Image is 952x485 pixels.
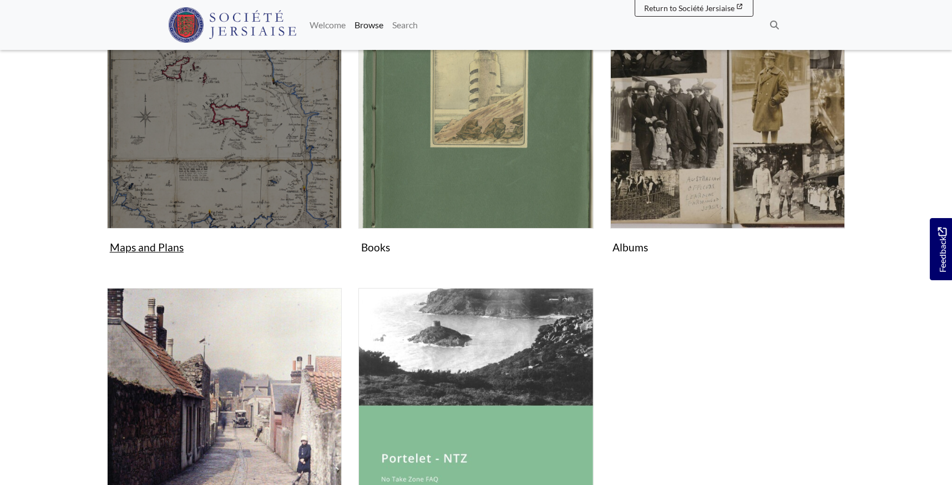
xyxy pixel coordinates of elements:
[350,14,388,36] a: Browse
[305,14,350,36] a: Welcome
[644,3,735,13] span: Return to Société Jersiaise
[168,7,296,43] img: Société Jersiaise
[930,218,952,280] a: Would you like to provide feedback?
[168,4,296,46] a: Société Jersiaise logo
[935,228,949,272] span: Feedback
[388,14,422,36] a: Search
